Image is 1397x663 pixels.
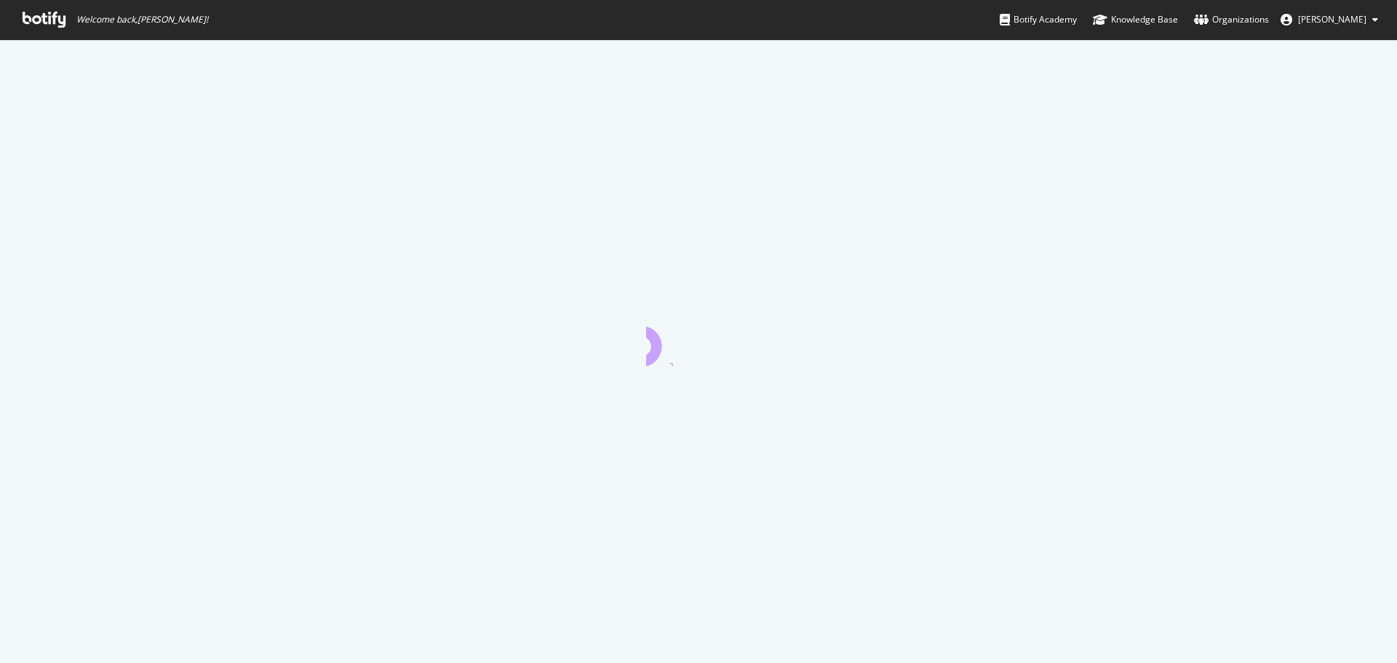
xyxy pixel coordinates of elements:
[1000,12,1077,27] div: Botify Academy
[1093,12,1178,27] div: Knowledge Base
[646,314,751,366] div: animation
[1298,13,1366,25] span: Michelle Stephens
[76,14,208,25] span: Welcome back, [PERSON_NAME] !
[1194,12,1269,27] div: Organizations
[1269,8,1390,31] button: [PERSON_NAME]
